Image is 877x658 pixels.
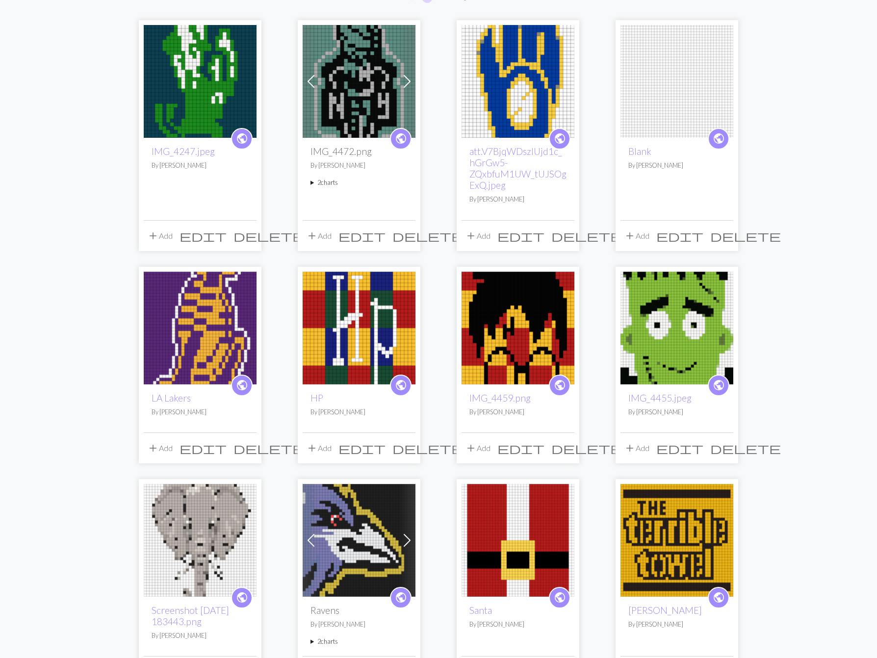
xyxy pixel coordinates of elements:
[303,439,335,457] button: Add
[497,229,544,243] span: edit
[395,376,407,395] i: public
[233,441,304,455] span: delete
[147,229,159,243] span: add
[469,146,567,191] a: att.V7BjqWDszIUjd1c_hGrGw5-ZQxbfuM1UW_tUJSOgExQ.jpeg
[230,227,308,245] button: Delete
[462,25,574,138] img: att.V7BjqWDszIUjd1c_hGrGw5-ZQxbfuM1UW_tUJSOgExQ.jpeg
[549,587,570,608] a: public
[310,407,408,417] p: By [PERSON_NAME]
[656,441,703,455] span: edit
[462,484,574,597] img: Santa
[310,146,408,157] h2: IMG_4472.png
[310,637,408,646] summary: 2charts
[231,587,253,608] a: public
[620,534,733,544] a: IMG_4435.webp
[628,620,725,629] p: By [PERSON_NAME]
[180,229,227,243] span: edit
[713,131,725,146] span: public
[549,128,570,150] a: public
[469,605,492,616] a: Santa
[707,439,784,457] button: Delete
[231,375,253,396] a: public
[497,442,544,454] i: Edit
[230,439,308,457] button: Delete
[624,229,636,243] span: add
[310,392,323,404] a: HP
[710,441,781,455] span: delete
[144,272,257,384] img: Screenshot 2025-09-24 190753.png
[389,439,466,457] button: Delete
[236,376,248,395] i: public
[469,407,567,417] p: By [PERSON_NAME]
[310,620,408,629] p: By [PERSON_NAME]
[628,161,725,170] p: By [PERSON_NAME]
[310,161,408,170] p: By [PERSON_NAME]
[144,227,176,245] button: Add
[152,631,249,640] p: By [PERSON_NAME]
[708,587,729,608] a: public
[708,128,729,150] a: public
[390,587,412,608] a: public
[335,439,389,457] button: Edit
[338,442,386,454] i: Edit
[389,227,466,245] button: Delete
[549,375,570,396] a: public
[144,76,257,85] a: IMG_4247.jpeg
[554,129,566,149] i: public
[707,227,784,245] button: Delete
[620,484,733,597] img: IMG_4435.webp
[233,229,304,243] span: delete
[390,375,412,396] a: public
[310,178,408,187] summary: 2charts
[236,378,248,393] span: public
[306,441,318,455] span: add
[303,322,415,331] a: HP
[176,439,230,457] button: Edit
[710,229,781,243] span: delete
[147,441,159,455] span: add
[554,376,566,395] i: public
[548,439,625,457] button: Delete
[494,439,548,457] button: Edit
[144,322,257,331] a: Screenshot 2025-09-24 190753.png
[144,439,176,457] button: Add
[620,76,733,85] a: Blank
[335,227,389,245] button: Edit
[653,439,707,457] button: Edit
[395,129,407,149] i: public
[236,590,248,605] span: public
[628,605,702,616] a: [PERSON_NAME]
[462,439,494,457] button: Add
[713,590,725,605] span: public
[152,392,191,404] a: LA Lakers
[551,441,622,455] span: delete
[152,407,249,417] p: By [PERSON_NAME]
[144,25,257,138] img: IMG_4247.jpeg
[338,230,386,242] i: Edit
[620,227,653,245] button: Add
[469,392,531,404] a: IMG_4459.png
[656,442,703,454] i: Edit
[176,227,230,245] button: Edit
[548,227,625,245] button: Delete
[303,227,335,245] button: Add
[236,131,248,146] span: public
[303,534,415,544] a: att.uxIh0MlAb1k0X__cVXCoD3FvsdUXaeq7_FZ2HYAMXGs.jpeg
[152,161,249,170] p: By [PERSON_NAME]
[144,534,257,544] a: Screenshot 2025-09-23 183443.png
[620,322,733,331] a: IMG_4455.jpeg
[180,230,227,242] i: Edit
[554,590,566,605] span: public
[713,376,725,395] i: public
[554,378,566,393] span: public
[303,25,415,138] img: IMG_4472.png
[497,441,544,455] span: edit
[144,484,257,597] img: Screenshot 2025-09-23 183443.png
[620,25,733,138] img: Blank
[653,227,707,245] button: Edit
[303,76,415,85] a: IMG_4472.png
[180,441,227,455] span: edit
[465,229,477,243] span: add
[306,229,318,243] span: add
[338,229,386,243] span: edit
